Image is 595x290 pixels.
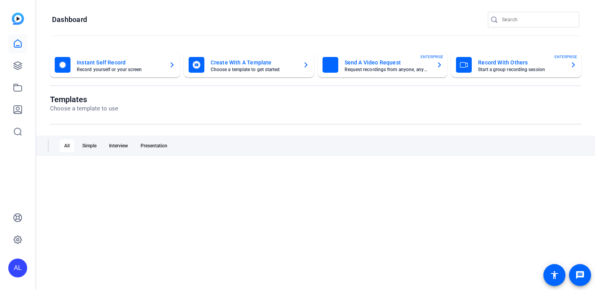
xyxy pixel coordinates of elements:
[50,52,180,77] button: Instant Self RecordRecord yourself or your screen
[136,139,172,152] div: Presentation
[59,139,74,152] div: All
[211,67,297,72] mat-card-subtitle: Choose a template to get started
[478,67,564,72] mat-card-subtitle: Start a group recording session
[502,15,573,24] input: Search
[52,15,87,24] h1: Dashboard
[478,58,564,67] mat-card-title: Record With Others
[8,259,27,277] div: AL
[12,13,24,25] img: blue-gradient.svg
[211,58,297,67] mat-card-title: Create With A Template
[421,54,443,60] span: ENTERPRISE
[78,139,101,152] div: Simple
[77,58,163,67] mat-card-title: Instant Self Record
[345,58,430,67] mat-card-title: Send A Video Request
[184,52,314,77] button: Create With A TemplateChoose a template to get started
[550,270,559,280] mat-icon: accessibility
[575,270,585,280] mat-icon: message
[77,67,163,72] mat-card-subtitle: Record yourself or your screen
[554,54,577,60] span: ENTERPRISE
[345,67,430,72] mat-card-subtitle: Request recordings from anyone, anywhere
[451,52,581,77] button: Record With OthersStart a group recording sessionENTERPRISE
[50,95,118,104] h1: Templates
[104,139,133,152] div: Interview
[50,104,118,113] p: Choose a template to use
[318,52,448,77] button: Send A Video RequestRequest recordings from anyone, anywhereENTERPRISE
